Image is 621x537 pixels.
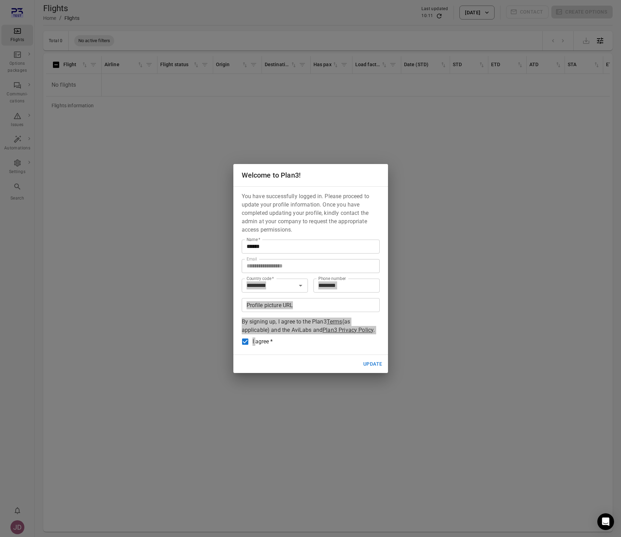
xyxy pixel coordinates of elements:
p: You have successfully logged in. Please proceed to update your profile information. Once you have... [242,192,380,234]
button: Update [360,358,385,371]
div: Open Intercom Messenger [597,513,614,530]
label: Email [247,256,257,262]
h2: Welcome to Plan3! [233,164,388,186]
a: Terms [327,318,342,325]
button: Open [296,281,305,290]
label: Country code [247,275,274,281]
span: I agree [253,338,269,345]
label: Phone number [318,275,346,281]
label: Name [247,236,261,242]
p: By signing up, I agree to the Plan3 (as applicable) and the AviLabs and . [242,318,380,334]
a: Plan3 Privacy Policy [323,327,373,333]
